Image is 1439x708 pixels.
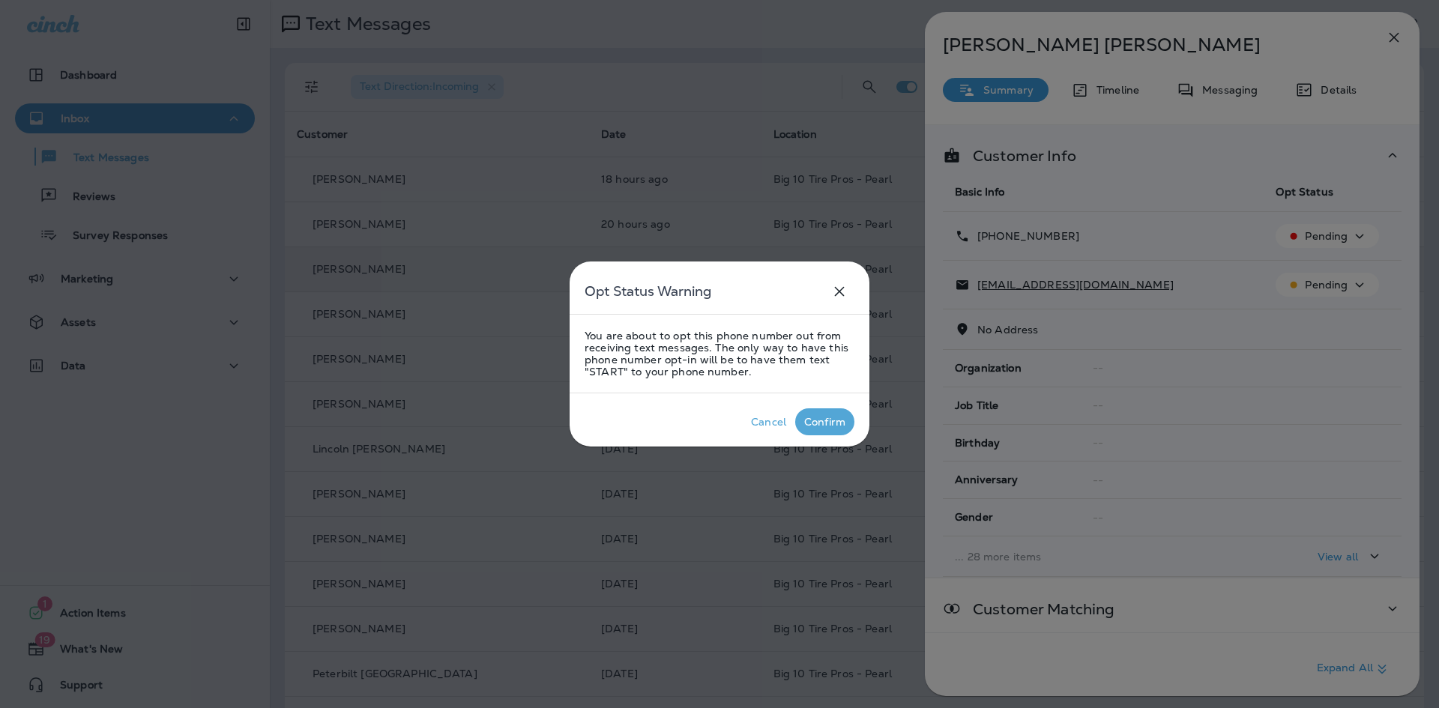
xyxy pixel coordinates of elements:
p: You are about to opt this phone number out from receiving text messages. The only way to have thi... [585,330,854,378]
button: close [824,276,854,306]
button: Confirm [795,408,854,435]
button: Cancel [742,408,795,435]
h5: Opt Status Warning [585,279,711,303]
div: Cancel [751,416,786,428]
div: Confirm [804,416,845,428]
